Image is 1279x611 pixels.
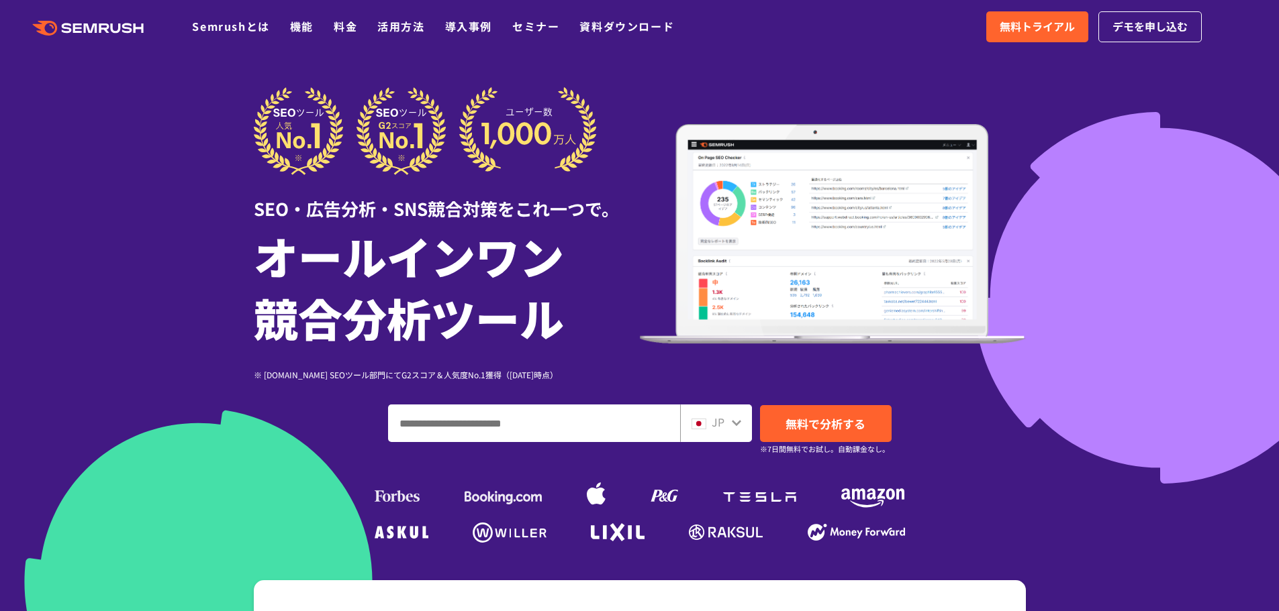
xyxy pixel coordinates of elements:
span: 無料トライアル [1000,18,1075,36]
small: ※7日間無料でお試し。自動課金なし。 [760,443,890,455]
span: 無料で分析する [786,415,865,432]
a: 無料トライアル [986,11,1088,42]
a: 機能 [290,18,314,34]
a: セミナー [512,18,559,34]
div: SEO・広告分析・SNS競合対策をこれ一つで。 [254,175,640,221]
a: 資料ダウンロード [579,18,674,34]
a: 料金 [334,18,357,34]
a: 導入事例 [445,18,492,34]
span: JP [712,414,724,430]
span: デモを申し込む [1112,18,1188,36]
h1: オールインワン 競合分析ツール [254,225,640,348]
a: Semrushとは [192,18,269,34]
div: ※ [DOMAIN_NAME] SEOツール部門にてG2スコア＆人気度No.1獲得（[DATE]時点） [254,368,640,381]
a: 活用方法 [377,18,424,34]
a: 無料で分析する [760,405,892,442]
input: ドメイン、キーワードまたはURLを入力してください [389,405,679,441]
a: デモを申し込む [1098,11,1202,42]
